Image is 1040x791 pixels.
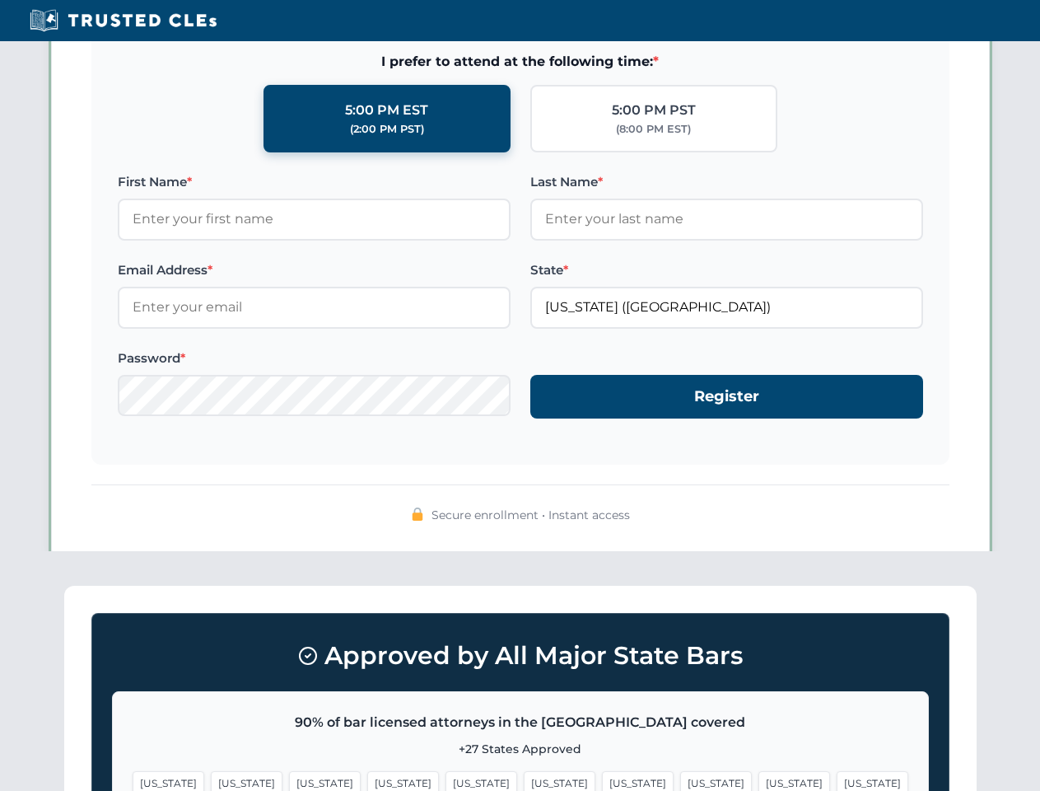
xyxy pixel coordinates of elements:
[350,121,424,138] div: (2:00 PM PST)
[530,260,923,280] label: State
[530,375,923,419] button: Register
[616,121,691,138] div: (8:00 PM EST)
[118,199,511,240] input: Enter your first name
[411,508,424,521] img: 🔒
[118,260,511,280] label: Email Address
[133,740,908,758] p: +27 States Approved
[25,8,222,33] img: Trusted CLEs
[118,51,923,73] span: I prefer to attend at the following time:
[530,287,923,328] input: Florida (FL)
[112,634,929,678] h3: Approved by All Major State Bars
[530,172,923,192] label: Last Name
[345,100,428,121] div: 5:00 PM EST
[133,712,908,733] p: 90% of bar licensed attorneys in the [GEOGRAPHIC_DATA] covered
[612,100,696,121] div: 5:00 PM PST
[118,287,511,328] input: Enter your email
[431,506,630,524] span: Secure enrollment • Instant access
[118,172,511,192] label: First Name
[530,199,923,240] input: Enter your last name
[118,349,511,368] label: Password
